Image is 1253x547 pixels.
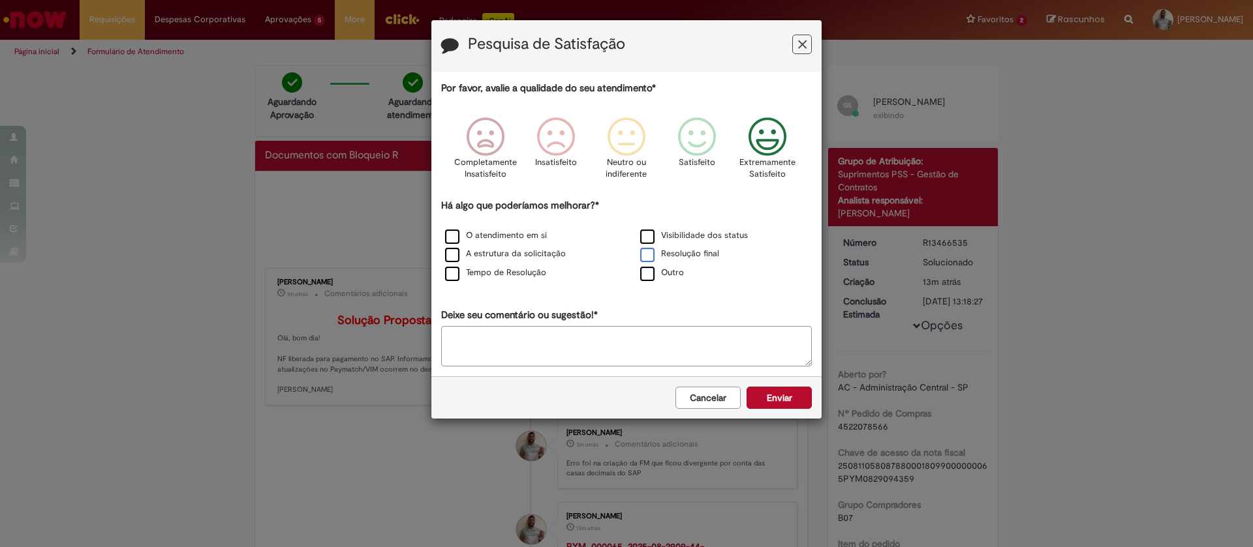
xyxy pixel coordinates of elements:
p: Neutro ou indiferente [603,156,650,181]
div: Completamente Insatisfeito [452,108,518,197]
div: Insatisfeito [523,108,589,197]
label: Deixe seu comentário ou sugestão!* [441,308,598,322]
label: Resolução final [640,248,719,260]
div: Neutro ou indiferente [593,108,660,197]
label: O atendimento em si [445,229,547,242]
p: Insatisfeito [535,156,577,169]
button: Cancelar [675,387,741,409]
label: A estrutura da solicitação [445,248,566,260]
div: Extremamente Satisfeito [734,108,801,197]
p: Extremamente Satisfeito [739,156,796,181]
div: Satisfeito [664,108,730,197]
label: Tempo de Resolução [445,267,546,279]
p: Satisfeito [679,156,715,169]
label: Por favor, avalie a qualidade do seu atendimento* [441,81,656,95]
label: Visibilidade dos status [640,229,748,242]
button: Enviar [747,387,812,409]
p: Completamente Insatisfeito [454,156,517,181]
label: Outro [640,267,684,279]
label: Pesquisa de Satisfação [468,36,625,53]
div: Há algo que poderíamos melhorar?* [441,199,812,283]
